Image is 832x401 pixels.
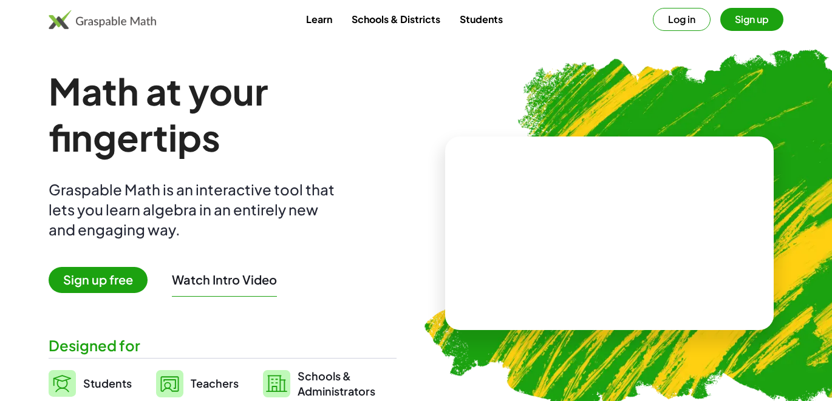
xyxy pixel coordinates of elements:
[156,368,239,399] a: Teachers
[49,368,132,399] a: Students
[263,368,375,399] a: Schools &Administrators
[49,68,397,160] h1: Math at your fingertips
[49,335,397,356] div: Designed for
[263,370,290,397] img: svg%3e
[49,267,148,293] span: Sign up free
[342,8,450,30] a: Schools & Districts
[191,376,239,390] span: Teachers
[519,187,701,278] video: What is this? This is dynamic math notation. Dynamic math notation plays a central role in how Gr...
[49,370,76,397] img: svg%3e
[172,272,277,288] button: Watch Intro Video
[296,8,342,30] a: Learn
[298,368,375,399] span: Schools & Administrators
[49,180,340,240] div: Graspable Math is an interactive tool that lets you learn algebra in an entirely new and engaging...
[83,376,132,390] span: Students
[653,8,711,31] button: Log in
[450,8,513,30] a: Students
[720,8,783,31] button: Sign up
[156,370,183,397] img: svg%3e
